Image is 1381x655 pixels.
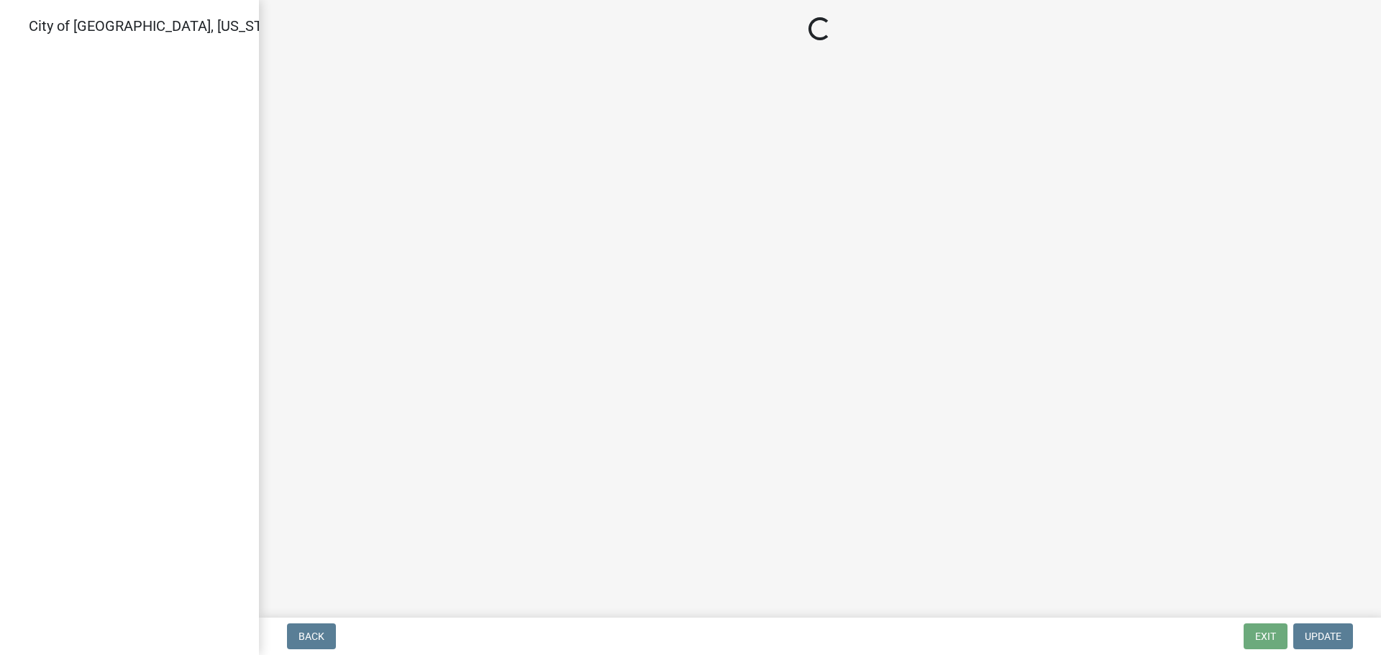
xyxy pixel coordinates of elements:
[287,623,336,649] button: Back
[29,17,291,35] span: City of [GEOGRAPHIC_DATA], [US_STATE]
[1244,623,1287,649] button: Exit
[298,631,324,642] span: Back
[1293,623,1353,649] button: Update
[1305,631,1341,642] span: Update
